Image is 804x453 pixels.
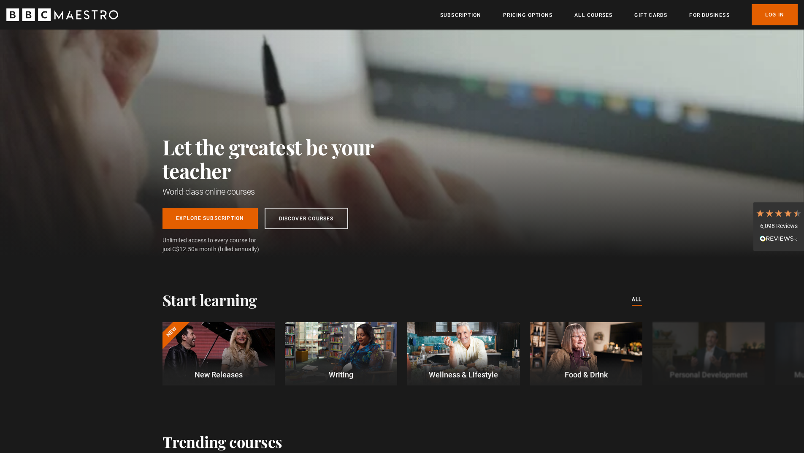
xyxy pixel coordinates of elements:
[752,4,798,25] a: Log In
[6,8,118,21] svg: BBC Maestro
[634,11,667,19] a: Gift Cards
[632,295,642,304] a: All
[162,135,411,182] h2: Let the greatest be your teacher
[503,11,552,19] a: Pricing Options
[407,322,520,385] a: Wellness & Lifestyle
[755,234,802,244] div: Read All Reviews
[265,208,348,229] a: Discover Courses
[652,322,765,385] a: Personal Development
[760,236,798,241] img: REVIEWS.io
[162,208,258,229] a: Explore Subscription
[530,369,642,380] p: Food & Drink
[689,11,729,19] a: For business
[285,322,397,385] a: Writing
[530,322,642,385] a: Food & Drink
[162,291,257,309] h2: Start learning
[407,369,520,380] p: Wellness & Lifestyle
[285,369,397,380] p: Writing
[162,369,274,380] p: New Releases
[162,236,276,254] span: Unlimited access to every course for just a month (billed annually)
[574,11,612,19] a: All Courses
[162,322,275,385] a: New New Releases
[440,4,798,25] nav: Primary
[162,186,411,198] h1: World-class online courses
[755,209,802,218] div: 4.7 Stars
[172,246,195,252] span: C$12.50
[652,369,765,380] p: Personal Development
[755,222,802,231] div: 6,098 Reviews
[753,202,804,251] div: 6,098 ReviewsRead All Reviews
[440,11,481,19] a: Subscription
